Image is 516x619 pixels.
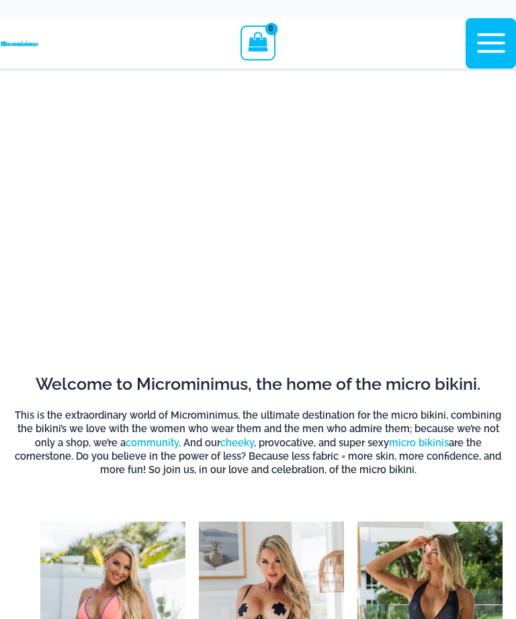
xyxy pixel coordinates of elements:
h6: This is the extraordinary world of Microminimus, the ultimate destination for the micro bikini, c... [13,409,503,477]
h2: Welcome to Microminimus, the home of the micro bikini. [13,373,503,395]
a: micro bikinis [389,437,449,448]
a: community [126,437,179,448]
a: View Shopping Cart, empty [241,26,275,60]
a: cheeky [220,437,254,448]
